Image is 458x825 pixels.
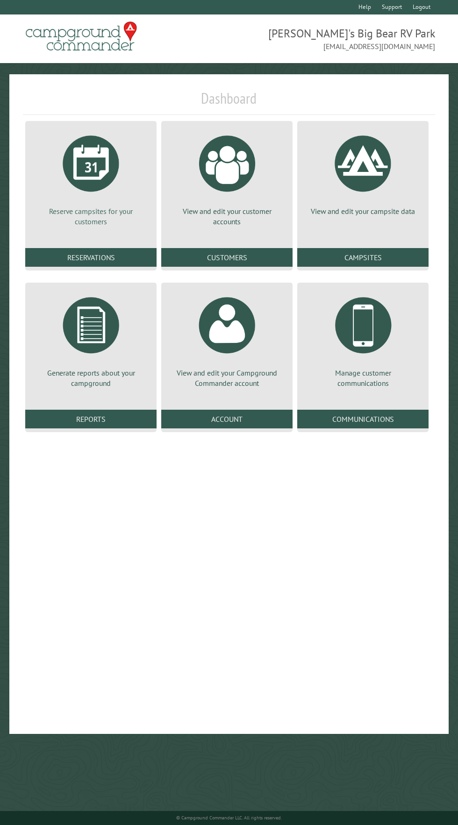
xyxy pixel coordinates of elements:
p: Reserve campsites for your customers [36,206,145,227]
p: View and edit your campsite data [308,206,417,216]
a: View and edit your campsite data [308,128,417,216]
small: © Campground Commander LLC. All rights reserved. [176,815,282,821]
a: Campsites [297,248,429,267]
p: View and edit your customer accounts [172,206,281,227]
a: Reserve campsites for your customers [36,128,145,227]
a: Manage customer communications [308,290,417,389]
a: View and edit your Campground Commander account [172,290,281,389]
p: Manage customer communications [308,368,417,389]
a: View and edit your customer accounts [172,128,281,227]
span: [PERSON_NAME]'s Big Bear RV Park [EMAIL_ADDRESS][DOMAIN_NAME] [229,26,435,52]
a: Reports [25,410,157,428]
a: Communications [297,410,429,428]
a: Generate reports about your campground [36,290,145,389]
p: View and edit your Campground Commander account [172,368,281,389]
p: Generate reports about your campground [36,368,145,389]
a: Reservations [25,248,157,267]
a: Customers [161,248,293,267]
a: Account [161,410,293,428]
h1: Dashboard [23,89,435,115]
img: Campground Commander [23,18,140,55]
